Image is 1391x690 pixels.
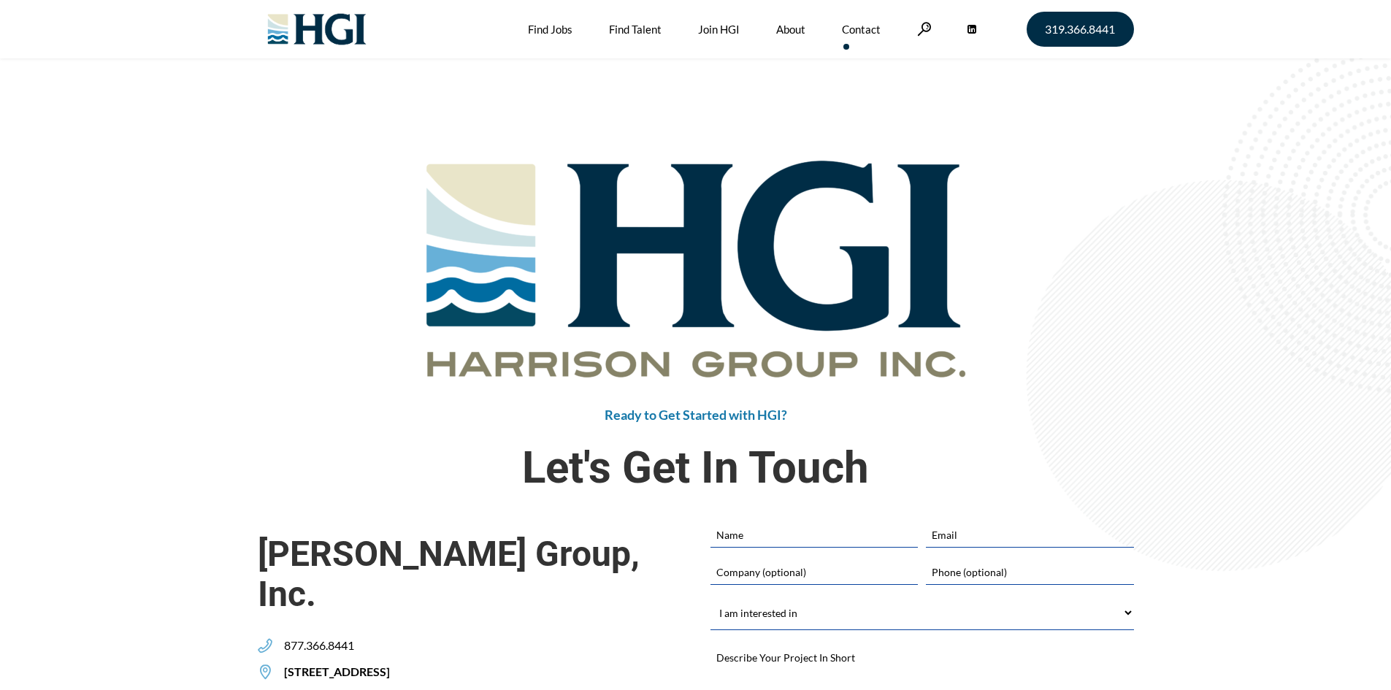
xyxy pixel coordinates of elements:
input: Phone (optional) [926,559,1133,584]
span: [STREET_ADDRESS] [272,664,390,680]
input: Company (optional) [710,559,918,584]
input: Name [710,522,918,547]
a: 877.366.8441 [258,638,354,653]
a: 319.366.8441 [1027,12,1134,47]
span: 877.366.8441 [272,638,354,653]
span: Let's Get In Touch [258,437,1134,499]
a: Search [917,22,932,36]
input: Email [926,522,1133,547]
span: Ready to Get Started with HGI? [605,407,787,423]
a: [STREET_ADDRESS] [258,664,390,680]
span: [PERSON_NAME] Group, Inc. [258,534,681,614]
span: 319.366.8441 [1045,23,1115,35]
